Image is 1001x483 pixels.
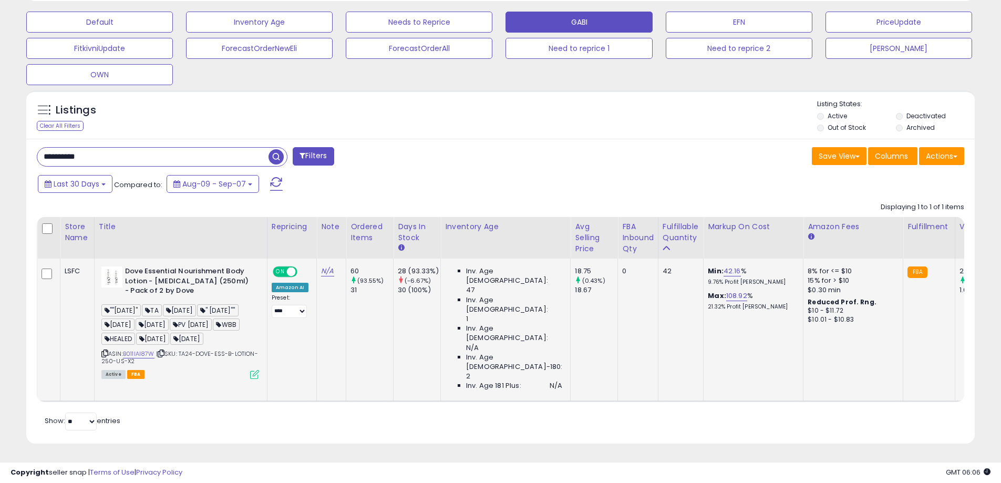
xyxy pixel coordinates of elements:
[466,381,521,390] span: Inv. Age 181 Plus:
[808,297,876,306] b: Reduced Prof. Rng.
[666,38,812,59] button: Need to reprice 2
[663,221,699,243] div: Fulfillable Quantity
[136,467,182,477] a: Privacy Policy
[170,318,212,331] span: PV [DATE]
[466,343,479,353] span: N/A
[26,64,173,85] button: OWN
[272,294,308,318] div: Preset:
[350,285,393,295] div: 31
[708,291,795,311] div: %
[101,266,122,287] img: 31bX3WDOhhL._SL40_.jpg
[357,276,384,285] small: (93.55%)
[54,179,99,189] span: Last 30 Days
[136,333,169,345] span: [DATE]
[828,111,847,120] label: Active
[101,333,135,345] span: HEALED
[101,370,126,379] span: All listings currently available for purchase on Amazon
[170,333,203,345] span: [DATE]
[321,266,334,276] a: N/A
[136,318,169,331] span: [DATE]
[808,315,895,324] div: $10.01 - $10.83
[65,266,86,276] div: LSFC
[272,283,308,292] div: Amazon AI
[466,372,470,381] span: 2
[296,268,313,276] span: OFF
[213,318,240,331] span: WBB
[125,266,253,299] b: Dove Essential Nourishment Body Lotion - [MEDICAL_DATA] (250ml) - Pack of 2 by Dove
[350,266,393,276] div: 60
[37,121,84,131] div: Clear All Filters
[808,276,895,285] div: 15% for > $10
[817,99,975,109] p: Listing States:
[959,221,998,232] div: Velocity
[186,38,333,59] button: ForecastOrderNewEli
[906,123,935,132] label: Archived
[114,180,162,190] span: Compared to:
[398,285,440,295] div: 30 (100%)
[350,221,389,243] div: Ordered Items
[708,291,726,301] b: Max:
[65,221,90,243] div: Store Name
[466,314,468,324] span: 1
[167,175,259,193] button: Aug-09 - Sep-07
[808,285,895,295] div: $0.30 min
[45,416,120,426] span: Show: entries
[321,221,342,232] div: Note
[346,12,492,33] button: Needs to Reprice
[99,221,263,232] div: Title
[724,266,741,276] a: 42.16
[868,147,917,165] button: Columns
[919,147,964,165] button: Actions
[708,303,795,311] p: 21.32% Profit [PERSON_NAME]
[101,350,258,365] span: | SKU: TA24-DOVE-ESS-B-LOTION-250-US-X2
[505,12,652,33] button: GABI
[466,324,562,343] span: Inv. Age [DEMOGRAPHIC_DATA]:
[398,243,404,253] small: Days In Stock.
[90,467,135,477] a: Terms of Use
[197,304,239,316] span: " [DATE]""
[946,467,990,477] span: 2025-10-8 06:06 GMT
[142,304,161,316] span: TA
[622,266,650,276] div: 0
[163,304,196,316] span: [DATE]
[575,221,613,254] div: Avg Selling Price
[293,147,334,166] button: Filters
[708,221,799,232] div: Markup on Cost
[726,291,747,301] a: 108.92
[875,151,908,161] span: Columns
[907,266,927,278] small: FBA
[808,221,899,232] div: Amazon Fees
[881,202,964,212] div: Displaying 1 to 1 of 1 items
[398,221,436,243] div: Days In Stock
[704,217,803,259] th: The percentage added to the cost of goods (COGS) that forms the calculator for Min & Max prices.
[346,38,492,59] button: ForecastOrderAll
[101,304,141,316] span: ""[DATE]"
[11,467,49,477] strong: Copyright
[575,266,617,276] div: 18.75
[405,276,431,285] small: (-6.67%)
[708,266,724,276] b: Min:
[575,285,617,295] div: 18.67
[708,279,795,286] p: 9.76% Profit [PERSON_NAME]
[825,38,972,59] button: [PERSON_NAME]
[182,179,246,189] span: Aug-09 - Sep-07
[582,276,605,285] small: (0.43%)
[101,266,259,378] div: ASIN:
[38,175,112,193] button: Last 30 Days
[808,306,895,315] div: $10 - $11.72
[906,111,946,120] label: Deactivated
[26,12,173,33] button: Default
[398,266,440,276] div: 28 (93.33%)
[505,38,652,59] button: Need to reprice 1
[466,285,474,295] span: 47
[274,268,287,276] span: ON
[101,318,135,331] span: [DATE]
[466,295,562,314] span: Inv. Age [DEMOGRAPHIC_DATA]:
[56,103,96,118] h5: Listings
[272,221,312,232] div: Repricing
[445,221,566,232] div: Inventory Age
[11,468,182,478] div: seller snap | |
[550,381,562,390] span: N/A
[123,350,154,358] a: B011IAI87W
[666,12,812,33] button: EFN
